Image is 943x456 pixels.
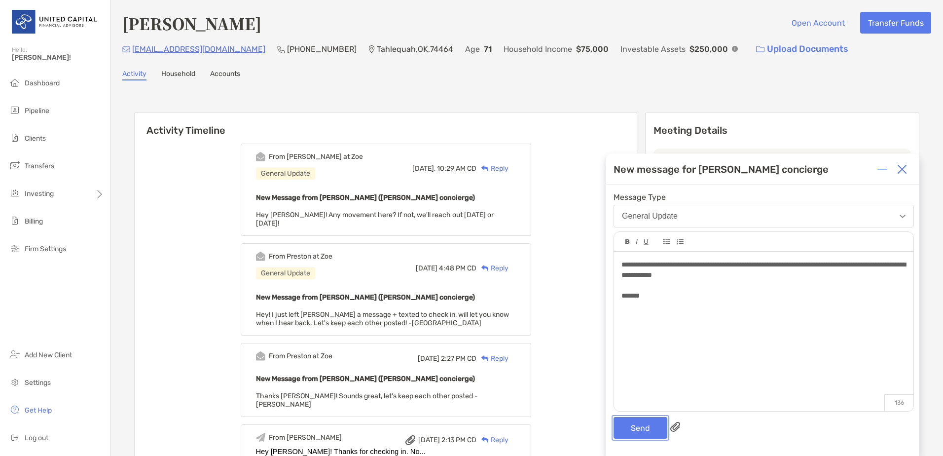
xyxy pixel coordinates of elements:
[122,70,146,80] a: Activity
[12,4,98,39] img: United Capital Logo
[900,215,906,218] img: Open dropdown arrow
[25,217,43,226] span: Billing
[256,375,475,383] b: New Message from [PERSON_NAME] ([PERSON_NAME] concierge)
[25,406,52,415] span: Get Help
[9,132,21,144] img: clients icon
[750,38,855,60] a: Upload Documents
[620,43,686,55] p: Investable Assets
[9,104,21,116] img: pipeline icon
[614,417,667,439] button: Send
[405,435,415,445] img: attachment
[614,163,829,175] div: New message for [PERSON_NAME] concierge
[644,239,649,245] img: Editor control icon
[25,79,60,87] span: Dashboard
[161,70,195,80] a: Household
[277,45,285,53] img: Phone Icon
[25,134,46,143] span: Clients
[256,310,509,327] span: Hey! I just left [PERSON_NAME] a message + texted to check in, will let you know when I hear back...
[122,46,130,52] img: Email Icon
[25,190,54,198] span: Investing
[122,12,261,35] h4: [PERSON_NAME]
[9,187,21,199] img: investing icon
[25,379,51,387] span: Settings
[9,376,21,388] img: settings icon
[132,43,265,55] p: [EMAIL_ADDRESS][DOMAIN_NAME]
[614,192,914,202] span: Message Type
[441,436,476,444] span: 2:13 PM CD
[25,351,72,359] span: Add New Client
[756,46,764,53] img: button icon
[481,265,489,271] img: Reply icon
[256,433,265,442] img: Event icon
[9,159,21,171] img: transfers icon
[476,163,508,174] div: Reply
[418,436,440,444] span: [DATE]
[860,12,931,34] button: Transfer Funds
[884,394,913,411] p: 136
[256,167,315,180] div: General Update
[481,437,489,443] img: Reply icon
[784,12,852,34] button: Open Account
[476,353,508,364] div: Reply
[12,53,104,62] span: [PERSON_NAME]!
[9,431,21,443] img: logout icon
[663,239,670,244] img: Editor control icon
[9,348,21,360] img: add_new_client icon
[25,245,66,253] span: Firm Settings
[9,404,21,416] img: get-help icon
[418,354,439,363] span: [DATE]
[481,355,489,362] img: Reply icon
[670,422,680,432] img: paperclip attachments
[9,215,21,227] img: billing icon
[622,212,678,221] div: General Update
[9,242,21,254] img: firm-settings icon
[256,211,494,228] span: Hey [PERSON_NAME]! Any movement here? If not, we'll reach out [DATE] or [DATE]!
[269,252,332,261] div: From Preston at Zoe
[256,252,265,261] img: Event icon
[368,45,375,53] img: Location Icon
[256,448,516,456] div: Hey [PERSON_NAME]! Thanks for checking in. No...
[676,239,684,245] img: Editor control icon
[476,263,508,273] div: Reply
[614,205,914,228] button: General Update
[877,164,887,174] img: Expand or collapse
[135,113,637,136] h6: Activity Timeline
[25,162,54,170] span: Transfers
[210,70,240,80] a: Accounts
[9,76,21,88] img: dashboard icon
[576,43,609,55] p: $75,000
[269,152,363,161] div: From [PERSON_NAME] at Zoe
[636,239,638,244] img: Editor control icon
[256,351,265,361] img: Event icon
[25,434,48,442] span: Log out
[287,43,357,55] p: [PHONE_NUMBER]
[256,193,475,202] b: New Message from [PERSON_NAME] ([PERSON_NAME] concierge)
[256,392,478,409] span: Thanks [PERSON_NAME]! Sounds great, let's keep each other posted -[PERSON_NAME]
[256,152,265,161] img: Event icon
[269,352,332,360] div: From Preston at Zoe
[465,43,480,55] p: Age
[256,293,475,302] b: New Message from [PERSON_NAME] ([PERSON_NAME] concierge)
[439,264,476,272] span: 4:48 PM CD
[732,46,738,52] img: Info Icon
[269,433,342,442] div: From [PERSON_NAME]
[412,164,435,173] span: [DATE],
[377,43,453,55] p: Tahlequah , OK , 74464
[484,43,492,55] p: 71
[25,107,49,115] span: Pipeline
[441,354,476,363] span: 2:27 PM CD
[689,43,728,55] p: $250,000
[481,165,489,172] img: Reply icon
[256,267,315,279] div: General Update
[897,164,907,174] img: Close
[416,264,437,272] span: [DATE]
[653,124,911,137] p: Meeting Details
[476,435,508,445] div: Reply
[625,239,630,244] img: Editor control icon
[504,43,572,55] p: Household Income
[437,164,476,173] span: 10:29 AM CD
